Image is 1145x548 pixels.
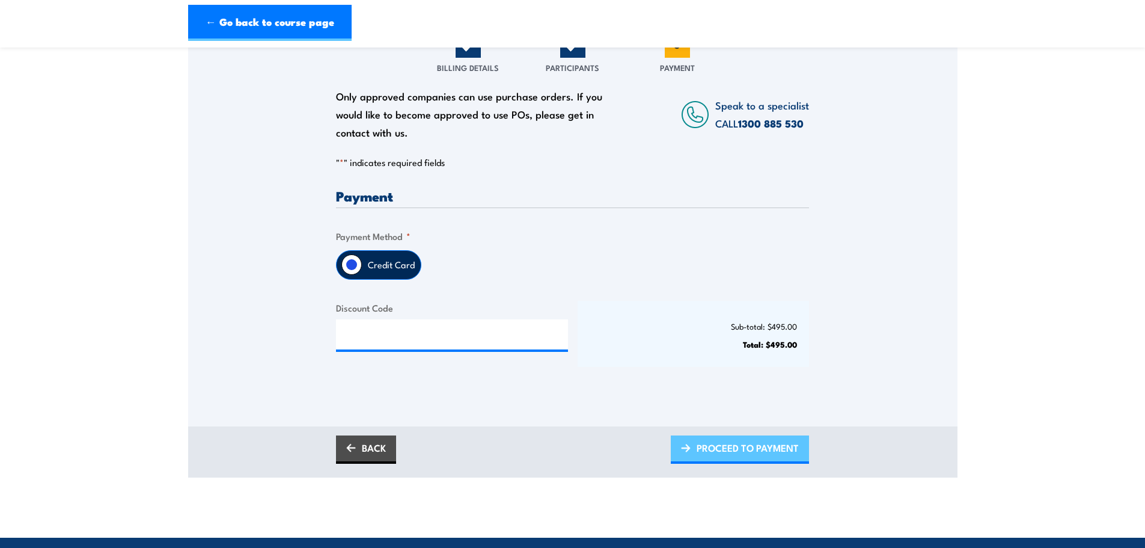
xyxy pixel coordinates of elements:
h3: Payment [336,189,809,203]
div: Only approved companies can use purchase orders. If you would like to become approved to use POs,... [336,87,609,141]
span: PROCEED TO PAYMENT [697,432,799,464]
a: BACK [336,436,396,464]
span: Speak to a specialist CALL [715,97,809,131]
label: Credit Card [362,251,421,279]
span: Payment [660,61,695,73]
strong: Total: $495.00 [743,338,797,350]
a: PROCEED TO PAYMENT [671,436,809,464]
span: Billing Details [437,61,499,73]
span: Participants [546,61,599,73]
a: ← Go back to course page [188,5,352,41]
a: 1300 885 530 [738,115,804,131]
p: Sub-total: $495.00 [590,322,798,331]
legend: Payment Method [336,229,411,243]
label: Discount Code [336,301,568,315]
p: " " indicates required fields [336,156,809,168]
